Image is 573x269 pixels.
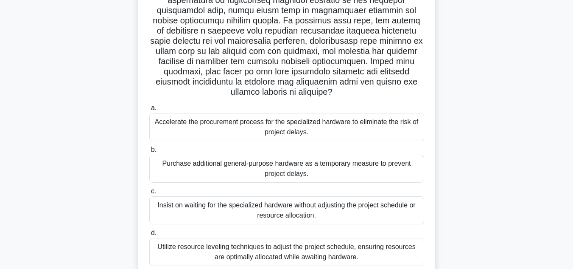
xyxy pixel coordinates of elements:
div: Insist on waiting for the specialized hardware without adjusting the project schedule or resource... [149,196,424,224]
div: Utilize resource leveling techniques to adjust the project schedule, ensuring resources are optim... [149,238,424,266]
span: a. [151,104,157,111]
span: b. [151,146,157,153]
span: d. [151,229,157,236]
span: c. [151,187,156,195]
div: Purchase additional general-purpose hardware as a temporary measure to prevent project delays. [149,155,424,183]
div: Accelerate the procurement process for the specialized hardware to eliminate the risk of project ... [149,113,424,141]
